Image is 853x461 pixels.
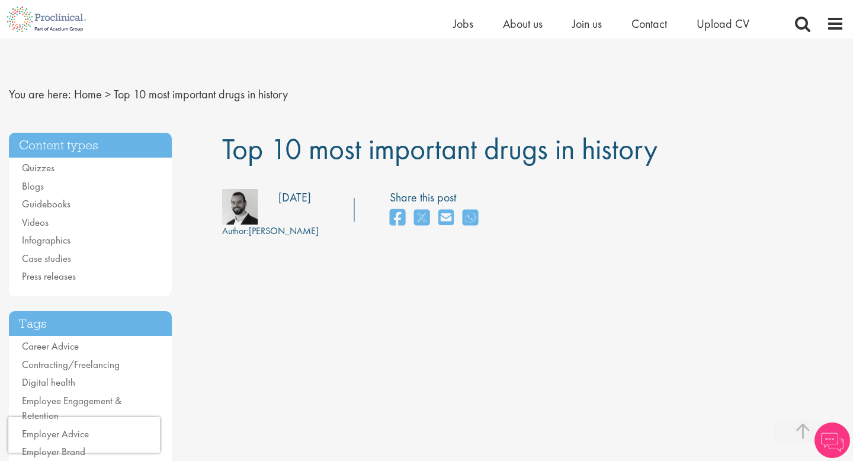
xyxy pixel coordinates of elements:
a: Career Advice [22,340,79,353]
a: Press releases [22,270,76,283]
a: Employee Engagement & Retention [22,394,121,422]
a: Contact [631,16,667,31]
h3: Content types [9,133,172,158]
a: About us [503,16,543,31]
a: Case studies [22,252,71,265]
span: Top 10 most important drugs in history [222,130,658,168]
a: Upload CV [697,16,749,31]
div: [PERSON_NAME] [222,225,319,238]
div: [DATE] [278,189,311,206]
a: Quizzes [22,161,54,174]
a: breadcrumb link [74,87,102,102]
img: Chatbot [814,422,850,458]
a: Blogs [22,180,44,193]
label: Share this post [390,189,484,206]
a: Infographics [22,233,70,246]
a: Videos [22,216,49,229]
a: Guidebooks [22,197,70,210]
a: share on facebook [390,206,405,231]
a: Jobs [453,16,473,31]
span: Author: [222,225,249,237]
a: share on email [438,206,454,231]
a: Digital health [22,376,75,389]
span: You are here: [9,87,71,102]
span: > [105,87,111,102]
h3: Tags [9,311,172,337]
img: 76d2c18e-6ce3-4617-eefd-08d5a473185b [222,189,258,225]
iframe: reCAPTCHA [8,417,160,453]
a: Contracting/Freelancing [22,358,120,371]
span: Top 10 most important drugs in history [114,87,288,102]
a: share on whats app [463,206,478,231]
a: share on twitter [414,206,429,231]
a: Join us [572,16,602,31]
